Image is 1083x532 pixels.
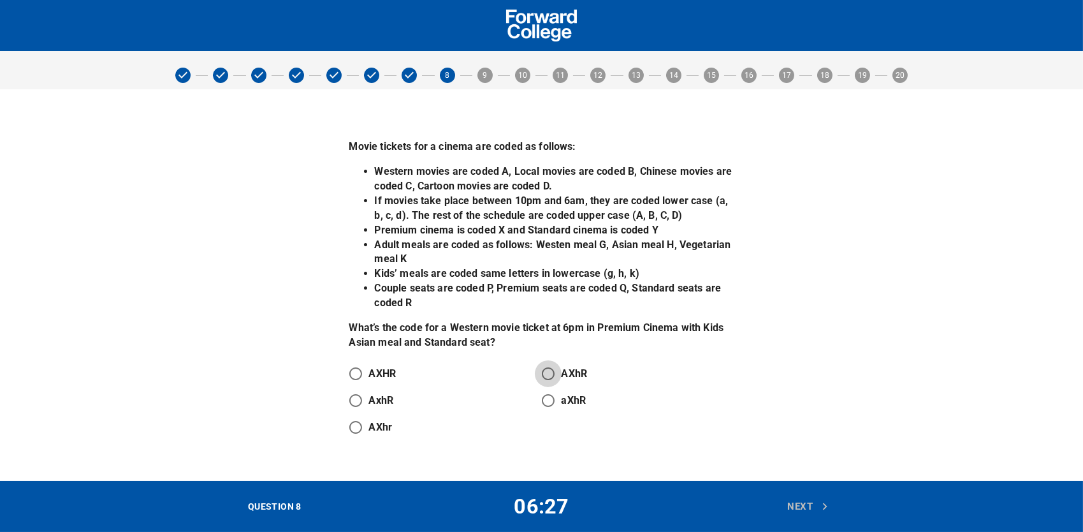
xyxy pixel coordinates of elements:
[562,393,586,408] p: aXhR
[416,494,667,519] h4: 06:27
[896,71,905,80] text: 20
[518,71,527,80] text: 10
[669,71,678,80] text: 14
[349,321,734,350] p: What’s the code for a Western movie ticket at 6pm in Premium Cinema with Kids Asian meal and Stan...
[375,165,734,194] li: Western movies are coded A, Local movies are coded B, Chinese movies are coded C, Cartoon movies ...
[782,71,791,80] text: 17
[369,366,396,381] p: AXHR
[349,140,734,154] p: Movie tickets for a cinema are coded as follows:
[375,223,734,238] li: Premium cinema is coded X and Standard cinema is coded Y
[375,267,734,281] li: Kids’ meals are coded same letters in lowercase (g, h, k)
[631,71,640,80] text: 13
[562,366,588,381] p: AXhR
[445,71,449,80] text: 8
[369,393,394,408] p: AxhR
[506,10,577,41] img: Forward School
[707,71,716,80] text: 15
[369,420,393,435] p: AXhr
[375,281,734,311] li: Couple seats are coded P, Premium seats are coded Q, Standard seats are coded R
[858,71,867,80] text: 19
[820,71,829,80] text: 18
[593,71,602,80] text: 12
[375,194,734,223] li: If movies take place between 10pm and 6am, they are coded lower case (a, b, c, d). The rest of th...
[556,71,565,80] text: 11
[248,501,302,512] span: QUESTION 8
[483,71,487,80] text: 9
[745,71,753,80] text: 16
[375,238,734,267] li: Adult meals are coded as follows: Westen meal G, Asian meal H, Vegetarian meal K
[349,360,734,441] div: answer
